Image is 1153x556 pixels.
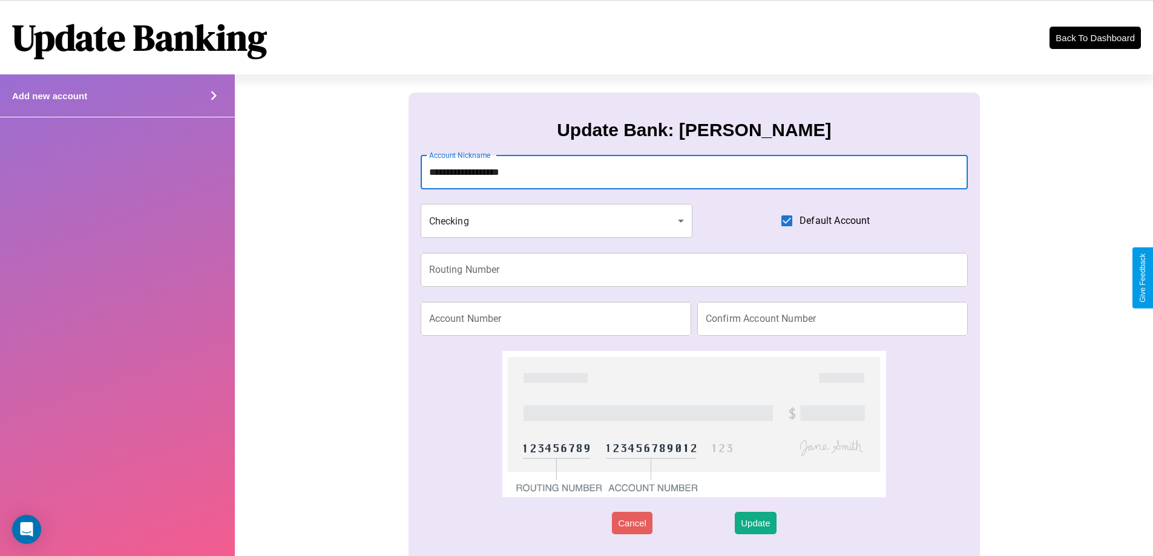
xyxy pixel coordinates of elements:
label: Account Nickname [429,150,491,160]
h4: Add new account [12,91,87,101]
h1: Update Banking [12,13,267,62]
div: Open Intercom Messenger [12,515,41,544]
button: Back To Dashboard [1050,27,1141,49]
span: Default Account [800,214,870,228]
h3: Update Bank: [PERSON_NAME] [557,120,831,140]
div: Give Feedback [1138,253,1147,303]
button: Update [735,512,776,534]
button: Cancel [612,512,652,534]
div: Checking [421,204,693,238]
img: check [502,351,885,497]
